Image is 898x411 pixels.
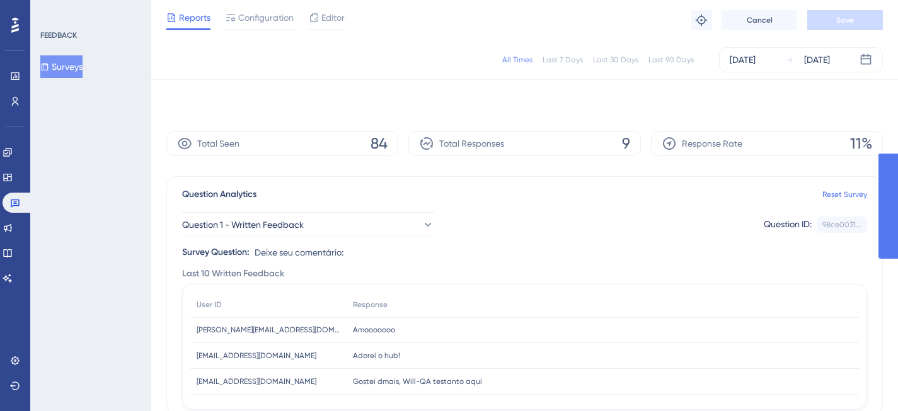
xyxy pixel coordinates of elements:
[822,220,861,230] div: 98ce0031...
[238,10,294,25] span: Configuration
[197,376,316,386] span: [EMAIL_ADDRESS][DOMAIN_NAME]
[722,10,797,30] button: Cancel
[730,52,756,67] div: [DATE]
[593,55,638,65] div: Last 30 Days
[321,10,345,25] span: Editor
[182,217,304,232] span: Question 1 - Written Feedback
[622,133,630,154] span: 9
[197,325,340,335] span: [PERSON_NAME][EMAIL_ADDRESS][DOMAIN_NAME]
[40,30,77,40] div: FEEDBACK
[747,15,773,25] span: Cancel
[197,351,316,361] span: [EMAIL_ADDRESS][DOMAIN_NAME]
[255,245,343,260] span: Deixe seu comentário:
[182,212,434,237] button: Question 1 - Written Feedback
[682,136,742,151] span: Response Rate
[182,245,250,260] div: Survey Question:
[182,187,256,202] span: Question Analytics
[439,136,504,151] span: Total Responses
[836,15,854,25] span: Save
[353,300,388,310] span: Response
[502,55,532,65] div: All Times
[543,55,583,65] div: Last 7 Days
[845,361,883,399] iframe: UserGuiding AI Assistant Launcher
[353,325,395,335] span: Amooooooo
[648,55,694,65] div: Last 90 Days
[353,376,482,386] span: Gostei dmais, Will-QA testanto aqui
[807,10,883,30] button: Save
[182,266,284,281] span: Last 10 Written Feedback
[804,52,830,67] div: [DATE]
[353,351,400,361] span: Adorei o hub!
[822,189,867,200] a: Reset Survey
[197,136,239,151] span: Total Seen
[371,133,388,154] span: 84
[764,217,812,233] div: Question ID:
[197,300,222,310] span: User ID
[179,10,210,25] span: Reports
[850,133,872,154] span: 11%
[40,55,83,78] button: Surveys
